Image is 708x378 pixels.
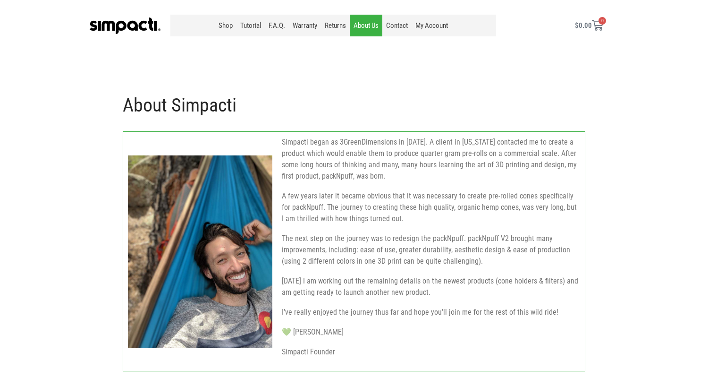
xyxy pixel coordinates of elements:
a: $0.00 0 [564,14,615,37]
p: Simpacti began as 3GreenDimensions in [DATE]. A client in [US_STATE] contacted me to create a pro... [282,137,580,182]
a: Warranty [289,15,321,36]
p: I’ve really enjoyed the journey thus far and hope you’ll join me for the rest of this wild ride! [282,307,580,318]
a: Contact [382,15,412,36]
p: [DATE] I am working out the remaining details on the newest products (cone holders & filters) and... [282,275,580,298]
p: The next step on the journey was to redesign the packNpuff. packNpuff V2 brought many improvement... [282,233,580,267]
span: $ [575,21,579,30]
a: About Us [350,15,382,36]
a: Shop [215,15,236,36]
a: Tutorial [236,15,265,36]
a: Returns [321,15,350,36]
a: My Account [412,15,452,36]
p: Simpacti Founder [282,346,580,358]
bdi: 0.00 [575,21,592,30]
a: F.A.Q. [265,15,289,36]
span: 0 [598,17,606,25]
p: A few years later it became obvious that it was necessary to create pre-rolled cones specifically... [282,190,580,224]
h1: About Simpacti [123,94,585,117]
p: 💚 [PERSON_NAME] [282,326,580,338]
